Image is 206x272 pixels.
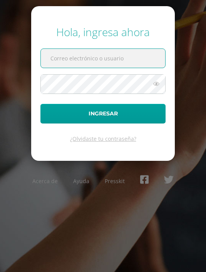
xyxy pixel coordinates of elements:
[41,49,165,68] input: Correo electrónico o usuario
[32,177,58,185] a: Acerca de
[70,135,136,142] a: ¿Olvidaste tu contraseña?
[105,177,125,185] a: Presskit
[40,104,166,123] button: Ingresar
[73,177,89,185] a: Ayuda
[40,25,166,39] div: Hola, ingresa ahora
